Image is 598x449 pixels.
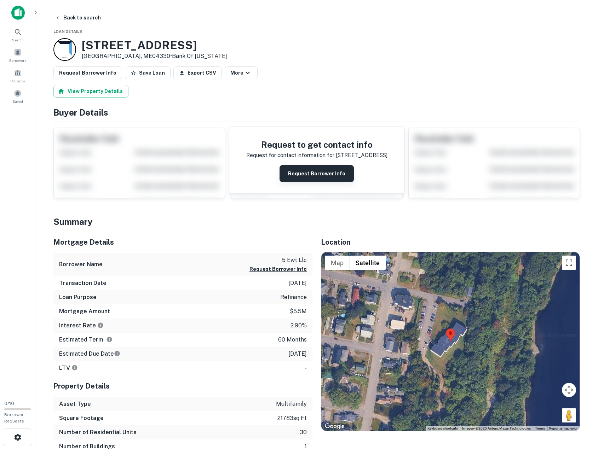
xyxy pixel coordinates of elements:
[535,426,545,430] a: Terms (opens in new tab)
[125,66,171,79] button: Save Loan
[2,46,33,65] a: Borrowers
[4,412,24,424] span: Borrower Requests
[2,25,33,44] a: Search
[53,85,128,98] button: View Property Details
[59,307,110,316] h6: Mortgage Amount
[225,66,258,79] button: More
[336,151,387,159] p: [STREET_ADDRESS]
[11,6,25,20] img: capitalize-icon.png
[59,279,107,287] h6: Transaction Date
[323,422,346,431] a: Open this area in Google Maps (opens a new window)
[53,66,122,79] button: Request Borrower Info
[2,66,33,85] a: Contacts
[59,350,120,358] h6: Estimated Due Date
[97,322,104,328] svg: The interest rates displayed on the website are for informational purposes only and may be report...
[59,293,97,302] h6: Loan Purpose
[59,260,103,269] h6: Borrower Name
[59,400,91,408] h6: Asset Type
[305,364,307,372] p: -
[13,99,23,104] span: Saved
[300,428,307,437] p: 30
[59,414,104,422] h6: Square Footage
[288,350,307,358] p: [DATE]
[53,381,312,391] h5: Property Details
[290,307,307,316] p: $5.5m
[325,256,350,270] button: Show street map
[114,350,120,357] svg: Estimate is based on a standard schedule for this type of loan.
[249,256,307,264] p: 5 ewt llc
[82,52,227,60] p: [GEOGRAPHIC_DATA], ME04330 •
[277,414,307,422] p: 21783 sq ft
[563,392,598,426] iframe: Chat Widget
[9,58,26,63] span: Borrowers
[246,151,334,159] p: Request for contact information for
[280,293,307,302] p: refinance
[59,364,78,372] h6: LTV
[12,37,24,43] span: Search
[53,29,82,34] span: Loan Details
[562,383,576,397] button: Map camera controls
[173,66,222,79] button: Export CSV
[71,365,78,371] svg: LTVs displayed on the website are for informational purposes only and may be reported incorrectly...
[280,165,354,182] button: Request Borrower Info
[462,426,531,430] span: Imagery ©2025 Airbus, Maxar Technologies
[246,138,387,151] h4: Request to get contact info
[53,106,580,119] h4: Buyer Details
[82,39,227,52] h3: [STREET_ADDRESS]
[11,78,25,84] span: Contacts
[350,256,386,270] button: Show satellite imagery
[53,237,312,247] h5: Mortgage Details
[323,422,346,431] img: Google
[288,279,307,287] p: [DATE]
[4,401,14,406] span: 0 / 10
[427,426,458,431] button: Keyboard shortcuts
[321,237,580,247] h5: Location
[562,408,576,422] button: Drag Pegman onto the map to open Street View
[106,336,113,343] svg: Term is based on a standard schedule for this type of loan.
[59,321,104,330] h6: Interest Rate
[291,321,307,330] p: 2.90%
[53,215,580,228] h4: Summary
[2,87,33,106] a: Saved
[52,11,104,24] button: Back to search
[276,400,307,408] p: multifamily
[249,265,307,273] button: Request Borrower Info
[59,428,137,437] h6: Number of Residential Units
[172,53,227,59] a: Bank Of [US_STATE]
[278,336,307,344] p: 60 months
[549,426,577,430] a: Report a map error
[59,336,113,344] h6: Estimated Term
[562,256,576,270] button: Toggle fullscreen view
